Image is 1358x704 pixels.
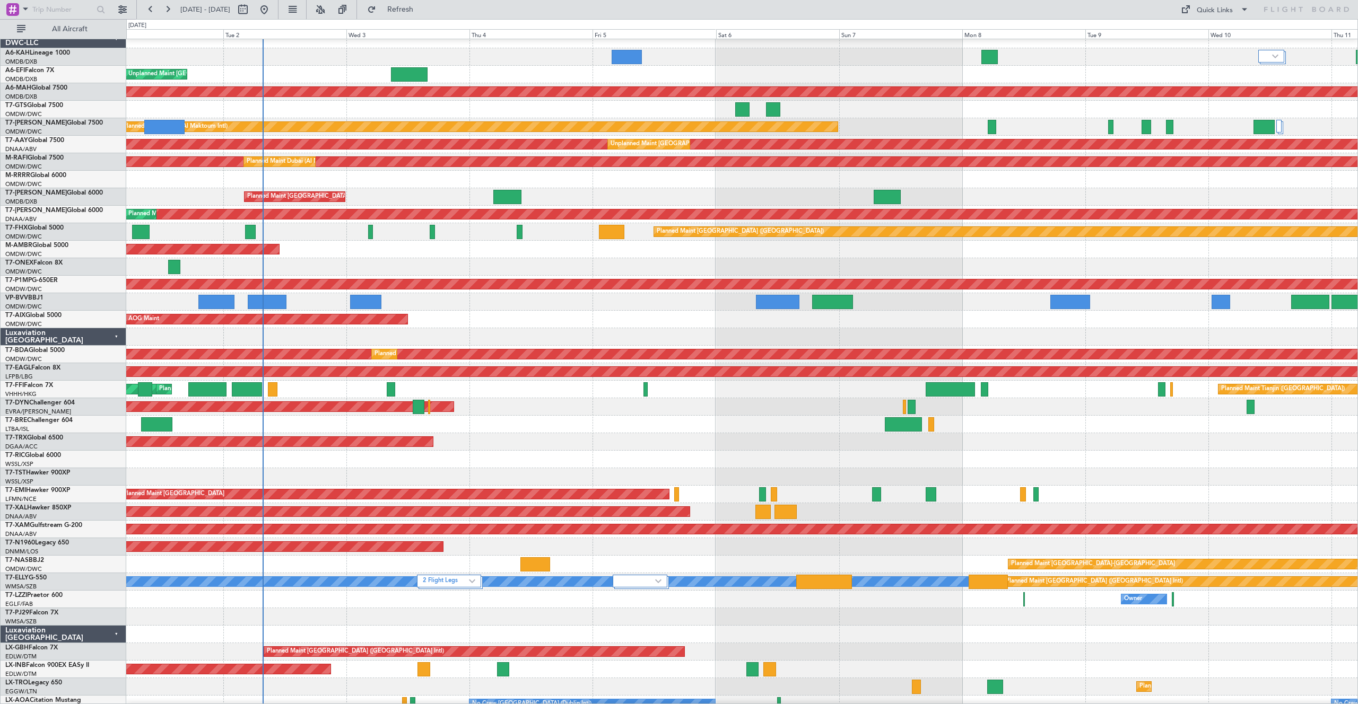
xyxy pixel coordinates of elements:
[5,557,29,564] span: T7-NAS
[5,495,37,503] a: LFMN/NCE
[5,85,31,91] span: A6-MAH
[5,697,30,703] span: LX-AOA
[5,592,27,599] span: T7-LZZI
[5,172,30,179] span: M-RRRR
[5,312,25,319] span: T7-AIX
[5,347,65,354] a: T7-BDAGlobal 5000
[5,285,42,293] a: OMDW/DWC
[5,557,44,564] a: T7-NASBBJ2
[5,295,28,301] span: VP-BVV
[5,522,30,529] span: T7-XAM
[5,382,24,389] span: T7-FFI
[378,6,423,13] span: Refresh
[611,136,768,152] div: Unplanned Maint [GEOGRAPHIC_DATA] (Al Maktoum Intl)
[5,575,47,581] a: T7-ELLYG-550
[5,487,26,494] span: T7-EMI
[1085,29,1208,39] div: Tue 9
[5,215,37,223] a: DNAA/ABV
[5,155,28,161] span: M-RAFI
[5,645,58,651] a: LX-GBHFalcon 7X
[5,120,103,126] a: T7-[PERSON_NAME]Global 7500
[5,102,27,109] span: T7-GTS
[5,487,70,494] a: T7-EMIHawker 900XP
[1197,5,1233,16] div: Quick Links
[5,452,25,459] span: T7-RIC
[1176,1,1254,18] button: Quick Links
[1221,381,1345,397] div: Planned Maint Tianjin ([GEOGRAPHIC_DATA])
[5,155,64,161] a: M-RAFIGlobal 7500
[5,50,70,56] a: A6-KAHLineage 1000
[5,190,103,196] a: T7-[PERSON_NAME]Global 6000
[5,67,54,74] a: A6-EFIFalcon 7X
[28,25,112,33] span: All Aircraft
[5,120,67,126] span: T7-[PERSON_NAME]
[5,400,29,406] span: T7-DYN
[5,513,37,521] a: DNAA/ABV
[5,260,63,266] a: T7-ONEXFalcon 8X
[5,128,42,136] a: OMDW/DWC
[12,21,115,38] button: All Aircraft
[5,180,42,188] a: OMDW/DWC
[128,311,159,327] div: AOG Maint
[716,29,839,39] div: Sat 6
[5,697,81,703] a: LX-AOACitation Mustang
[5,530,37,538] a: DNAA/ABV
[5,347,29,354] span: T7-BDA
[5,417,73,424] a: T7-BREChallenger 604
[5,548,38,556] a: DNMM/LOS
[5,592,63,599] a: T7-LZZIPraetor 600
[5,110,42,118] a: OMDW/DWC
[1006,574,1183,589] div: Planned Maint [GEOGRAPHIC_DATA] ([GEOGRAPHIC_DATA] Intl)
[5,662,89,668] a: LX-INBFalcon 900EX EASy II
[469,29,593,39] div: Thu 4
[5,373,33,381] a: LFPB/LBG
[5,137,28,144] span: T7-AAY
[5,600,33,608] a: EGLF/FAB
[5,190,67,196] span: T7-[PERSON_NAME]
[469,579,475,583] img: arrow-gray.svg
[5,478,33,486] a: WSSL/XSP
[5,408,71,416] a: EVRA/[PERSON_NAME]
[5,522,82,529] a: T7-XAMGulfstream G-200
[5,277,58,284] a: T7-P1MPG-650ER
[5,435,27,441] span: T7-TRX
[123,486,224,502] div: Planned Maint [GEOGRAPHIC_DATA]
[5,172,66,179] a: M-RRRRGlobal 6000
[962,29,1085,39] div: Mon 8
[5,277,32,284] span: T7-P1MP
[5,207,67,214] span: T7-[PERSON_NAME]
[5,145,37,153] a: DNAA/ABV
[5,400,75,406] a: T7-DYNChallenger 604
[5,618,37,626] a: WMSA/SZB
[223,29,346,39] div: Tue 2
[5,225,28,231] span: T7-FHX
[5,565,42,573] a: OMDW/DWC
[5,93,37,101] a: OMDB/DXB
[180,5,230,14] span: [DATE] - [DATE]
[5,320,42,328] a: OMDW/DWC
[362,1,426,18] button: Refresh
[5,680,28,686] span: LX-TRO
[5,268,42,276] a: OMDW/DWC
[5,610,29,616] span: T7-PJ29
[5,425,29,433] a: LTBA/ISL
[5,443,38,451] a: DGAA/ACC
[5,225,64,231] a: T7-FHXGlobal 5000
[5,610,58,616] a: T7-PJ29Falcon 7X
[5,680,62,686] a: LX-TROLegacy 650
[247,154,351,170] div: Planned Maint Dubai (Al Maktoum Intl)
[346,29,469,39] div: Wed 3
[5,365,60,371] a: T7-EAGLFalcon 8X
[5,470,26,476] span: T7-TST
[5,583,37,591] a: WMSA/SZB
[5,163,42,171] a: OMDW/DWC
[5,260,33,266] span: T7-ONEX
[32,2,93,17] input: Trip Number
[5,137,64,144] a: T7-AAYGlobal 7500
[593,29,716,39] div: Fri 5
[267,644,444,659] div: Planned Maint [GEOGRAPHIC_DATA] ([GEOGRAPHIC_DATA] Intl)
[128,66,303,82] div: Unplanned Maint [GEOGRAPHIC_DATA] ([GEOGRAPHIC_DATA])
[5,250,42,258] a: OMDW/DWC
[5,470,70,476] a: T7-TSTHawker 900XP
[159,381,336,397] div: Planned Maint [GEOGRAPHIC_DATA] ([GEOGRAPHIC_DATA] Intl)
